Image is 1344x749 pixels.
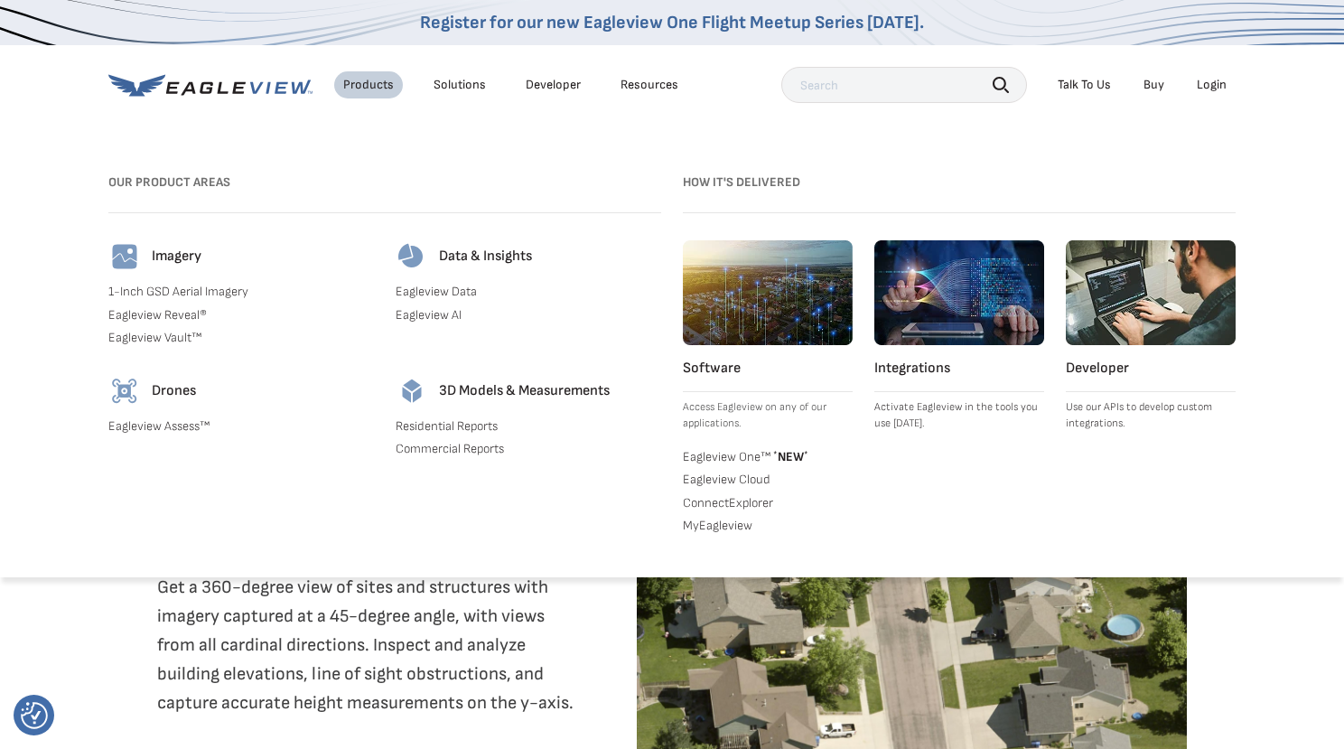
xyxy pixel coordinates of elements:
[108,330,374,346] a: Eagleview Vault™
[420,12,924,33] a: Register for our new Eagleview One Flight Meetup Series [DATE].
[396,284,661,300] a: Eagleview Data
[874,399,1044,432] p: Activate Eagleview in the tools you use [DATE].
[396,441,661,457] a: Commercial Reports
[683,399,853,432] p: Access Eagleview on any of our applications.
[108,168,661,197] h3: Our Product Areas
[1066,240,1236,432] a: Developer Use our APIs to develop custom integrations.
[396,240,428,273] img: data-icon.svg
[683,360,853,378] h4: Software
[108,418,374,435] a: Eagleview Assess™
[434,77,486,93] div: Solutions
[874,240,1044,432] a: Integrations Activate Eagleview in the tools you use [DATE].
[152,382,196,400] h4: Drones
[152,248,201,266] h4: Imagery
[683,240,853,345] img: software.webp
[108,240,141,273] img: imagery-icon.svg
[874,240,1044,345] img: integrations.webp
[396,418,661,435] a: Residential Reports
[21,702,48,729] button: Consent Preferences
[781,67,1027,103] input: Search
[396,375,428,407] img: 3d-models-icon.svg
[439,382,610,400] h4: 3D Models & Measurements
[1066,360,1236,378] h4: Developer
[526,77,581,93] a: Developer
[1066,399,1236,432] p: Use our APIs to develop custom integrations.
[683,168,1236,197] h3: How it's Delivered
[343,77,394,93] div: Products
[1143,77,1164,93] a: Buy
[874,360,1044,378] h4: Integrations
[1197,77,1227,93] div: Login
[621,77,678,93] div: Resources
[108,307,374,323] a: Eagleview Reveal®
[683,518,853,534] a: MyEagleview
[108,284,374,300] a: 1-Inch GSD Aerial Imagery
[1058,77,1111,93] div: Talk To Us
[108,375,141,407] img: drones-icon.svg
[683,495,853,511] a: ConnectExplorer
[683,472,853,488] a: Eagleview Cloud
[1066,240,1236,345] img: developer.webp
[21,702,48,729] img: Revisit consent button
[439,248,532,266] h4: Data & Insights
[683,446,853,464] a: Eagleview One™ *NEW*
[770,449,808,464] span: NEW
[396,307,661,323] a: Eagleview AI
